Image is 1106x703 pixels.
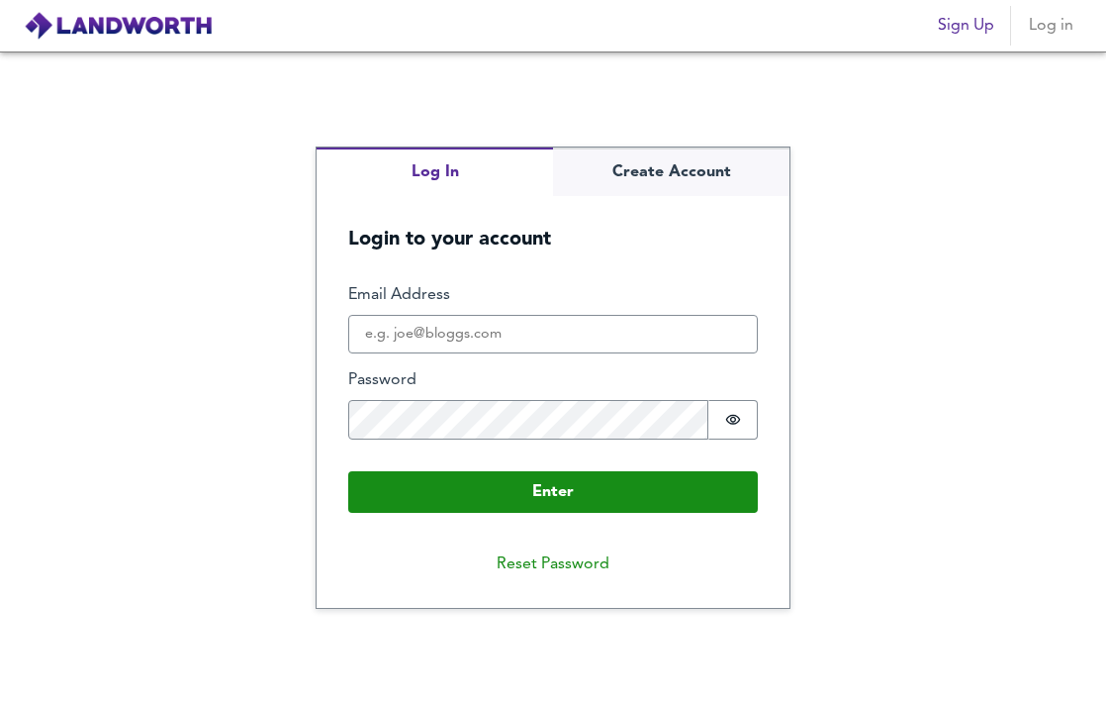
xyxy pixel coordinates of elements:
h5: Login to your account [317,196,789,252]
button: Log in [1019,6,1082,46]
label: Email Address [348,284,758,307]
button: Sign Up [930,6,1002,46]
span: Log in [1027,12,1074,40]
label: Password [348,369,758,392]
button: Create Account [553,148,789,196]
input: e.g. joe@bloggs.com [348,315,758,354]
button: Log In [317,148,553,196]
span: Sign Up [938,12,994,40]
button: Enter [348,471,758,513]
button: Reset Password [481,545,625,584]
button: Show password [708,400,758,440]
img: logo [24,11,213,41]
